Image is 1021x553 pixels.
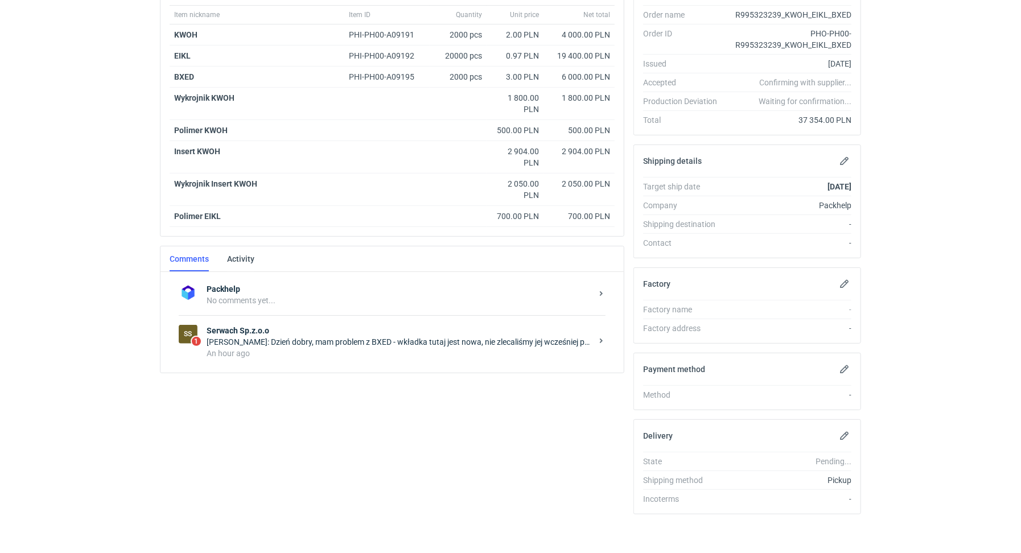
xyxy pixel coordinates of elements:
[643,200,726,211] div: Company
[643,323,726,334] div: Factory address
[207,283,592,295] strong: Packhelp
[174,179,257,188] strong: Wykrojnik Insert KWOH
[583,10,610,19] span: Net total
[179,325,197,344] figcaption: SS
[174,72,194,81] a: BXED
[207,336,592,348] div: [PERSON_NAME]: Dzień dobry, mam problem z BXED - wkładka tutaj jest nowa, nie zlecaliśmy jej wcze...
[759,78,851,87] em: Confirming with supplier...
[174,126,228,135] strong: Polimer KWOH
[491,50,539,61] div: 0.97 PLN
[838,429,851,443] button: Edit delivery details
[548,50,610,61] div: 19 400.00 PLN
[548,125,610,136] div: 500.00 PLN
[174,51,191,60] a: EIKL
[726,389,851,401] div: -
[491,178,539,201] div: 2 050.00 PLN
[179,283,197,302] img: Packhelp
[643,365,705,374] h2: Payment method
[491,29,539,40] div: 2.00 PLN
[170,246,209,271] a: Comments
[174,93,234,102] strong: Wykrojnik KWOH
[643,181,726,192] div: Target ship date
[430,46,487,67] div: 20000 pcs
[643,304,726,315] div: Factory name
[548,146,610,157] div: 2 904.00 PLN
[643,58,726,69] div: Issued
[759,96,851,107] em: Waiting for confirmation...
[349,29,425,40] div: PHI-PH00-A09191
[174,212,221,221] strong: Polimer EIKL
[430,67,487,88] div: 2000 pcs
[643,493,726,505] div: Incoterms
[726,28,851,51] div: PHO-PH00-R995323239_KWOH_EIKL_BXED
[548,71,610,82] div: 6 000.00 PLN
[816,457,851,466] em: Pending...
[174,147,220,156] strong: Insert KWOH
[643,77,726,88] div: Accepted
[838,154,851,168] button: Edit shipping details
[643,9,726,20] div: Order name
[548,29,610,40] div: 4 000.00 PLN
[643,279,670,288] h2: Factory
[726,200,851,211] div: Packhelp
[643,237,726,249] div: Contact
[491,125,539,136] div: 500.00 PLN
[548,211,610,222] div: 700.00 PLN
[349,71,425,82] div: PHI-PH00-A09195
[643,474,726,486] div: Shipping method
[726,9,851,20] div: R995323239_KWOH_EIKL_BXED
[548,178,610,189] div: 2 050.00 PLN
[227,246,254,271] a: Activity
[349,50,425,61] div: PHI-PH00-A09192
[192,337,201,346] span: 1
[643,156,702,166] h2: Shipping details
[643,431,673,440] h2: Delivery
[838,362,851,376] button: Edit payment method
[643,389,726,401] div: Method
[179,325,197,344] div: Serwach Sp.z.o.o
[491,146,539,168] div: 2 904.00 PLN
[207,295,592,306] div: No comments yet...
[726,237,851,249] div: -
[349,10,370,19] span: Item ID
[174,30,197,39] a: KWOH
[548,92,610,104] div: 1 800.00 PLN
[827,182,851,191] strong: [DATE]
[456,10,482,19] span: Quantity
[643,114,726,126] div: Total
[174,10,220,19] span: Item nickname
[726,58,851,69] div: [DATE]
[726,323,851,334] div: -
[430,24,487,46] div: 2000 pcs
[726,474,851,486] div: Pickup
[726,493,851,505] div: -
[207,325,592,336] strong: Serwach Sp.z.o.o
[491,211,539,222] div: 700.00 PLN
[838,277,851,291] button: Edit factory details
[726,218,851,230] div: -
[643,218,726,230] div: Shipping destination
[643,456,726,467] div: State
[726,114,851,126] div: 37 354.00 PLN
[207,348,592,359] div: An hour ago
[491,92,539,115] div: 1 800.00 PLN
[491,71,539,82] div: 3.00 PLN
[510,10,539,19] span: Unit price
[643,28,726,51] div: Order ID
[643,96,726,107] div: Production Deviation
[726,304,851,315] div: -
